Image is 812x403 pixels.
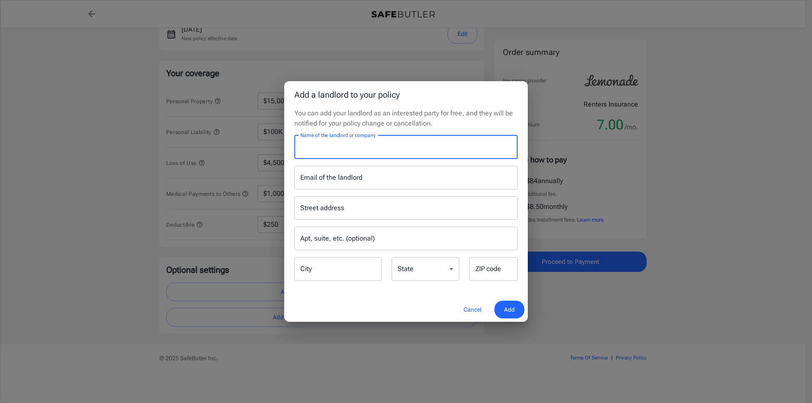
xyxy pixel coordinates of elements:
p: You can add your landlord as an interested party for free, and they will be notified for your pol... [294,108,518,129]
button: Add [494,301,524,319]
span: Add [504,304,515,315]
label: Name of the landlord or company [300,132,376,139]
h2: Add a landlord to your policy [284,81,528,108]
button: Cancel [454,301,491,319]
